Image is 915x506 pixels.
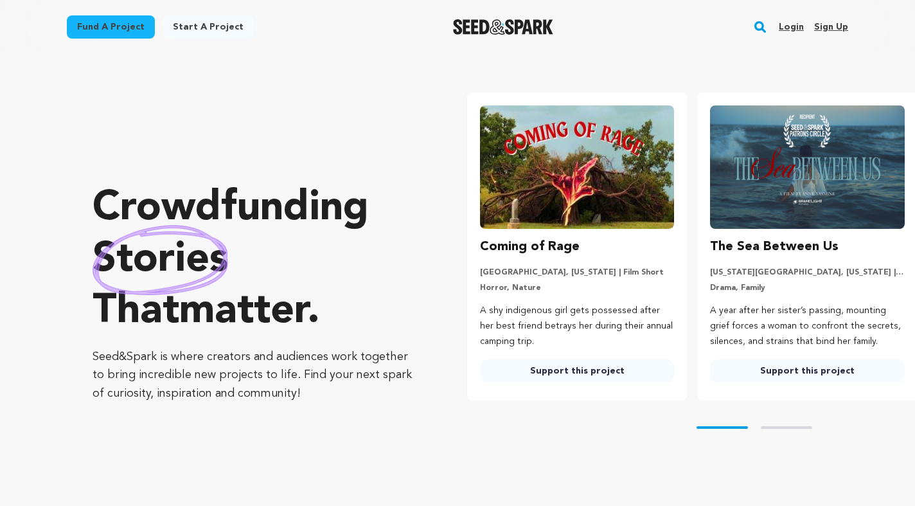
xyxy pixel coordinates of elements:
[710,283,905,293] p: Drama, Family
[480,237,580,257] h3: Coming of Rage
[480,303,675,349] p: A shy indigenous girl gets possessed after her best friend betrays her during their annual campin...
[93,183,416,338] p: Crowdfunding that .
[710,237,839,257] h3: The Sea Between Us
[779,17,804,37] a: Login
[480,105,675,229] img: Coming of Rage image
[179,291,307,332] span: matter
[480,359,675,383] a: Support this project
[93,225,228,295] img: hand sketched image
[480,283,675,293] p: Horror, Nature
[67,15,155,39] a: Fund a project
[93,348,416,403] p: Seed&Spark is where creators and audiences work together to bring incredible new projects to life...
[163,15,254,39] a: Start a project
[710,359,905,383] a: Support this project
[710,267,905,278] p: [US_STATE][GEOGRAPHIC_DATA], [US_STATE] | Film Short
[814,17,848,37] a: Sign up
[453,19,554,35] a: Seed&Spark Homepage
[480,267,675,278] p: [GEOGRAPHIC_DATA], [US_STATE] | Film Short
[710,303,905,349] p: A year after her sister’s passing, mounting grief forces a woman to confront the secrets, silence...
[453,19,554,35] img: Seed&Spark Logo Dark Mode
[710,105,905,229] img: The Sea Between Us image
